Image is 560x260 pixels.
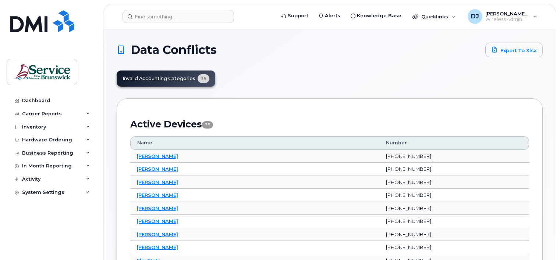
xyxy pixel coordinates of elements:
td: [PHONE_NUMBER] [379,163,529,176]
a: [PERSON_NAME] [137,231,178,237]
td: [PHONE_NUMBER] [379,228,529,241]
a: [PERSON_NAME] [137,192,178,198]
a: [PERSON_NAME] [137,179,178,185]
a: [PERSON_NAME] [137,218,178,224]
td: [PHONE_NUMBER] [379,189,529,202]
td: [PHONE_NUMBER] [379,150,529,163]
td: [PHONE_NUMBER] [379,176,529,189]
th: Name [130,136,379,149]
span: 35 [202,121,213,129]
span: Data Conflicts [131,44,217,55]
a: [PERSON_NAME] [137,166,178,172]
a: [PERSON_NAME] [137,153,178,159]
a: Export to Xlsx [485,43,543,57]
td: [PHONE_NUMBER] [379,202,529,215]
th: Number [379,136,529,149]
a: [PERSON_NAME] [137,205,178,211]
td: [PHONE_NUMBER] [379,215,529,228]
td: [PHONE_NUMBER] [379,241,529,254]
h2: Active Devices [130,119,529,130]
a: [PERSON_NAME] [137,244,178,250]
